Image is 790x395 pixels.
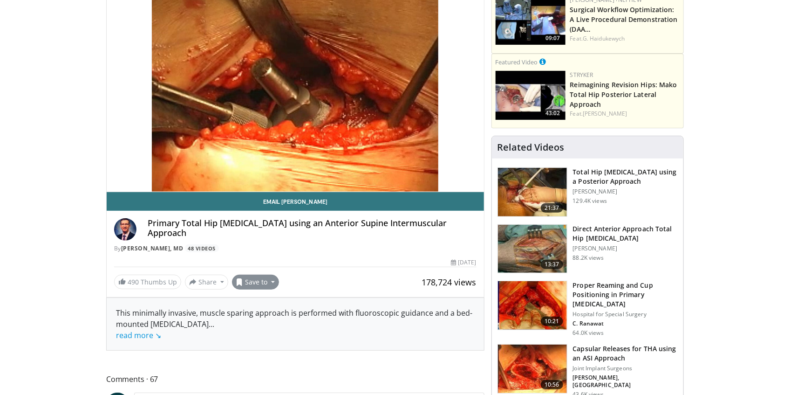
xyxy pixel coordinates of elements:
span: 10:56 [541,380,563,389]
a: Reimagining Revision Hips: Mako Total Hip Posterior Lateral Approach [570,80,677,109]
span: 09:07 [543,34,563,42]
p: Joint Implant Surgeons [573,365,678,372]
span: 21:37 [541,203,563,213]
img: Avatar [114,218,136,241]
a: 10:21 Proper Reaming and Cup Positioning in Primary [MEDICAL_DATA] Hospital for Special Surgery C... [497,281,678,337]
div: Feat. [570,35,680,43]
button: Save to [232,275,279,290]
p: [PERSON_NAME] [573,245,678,252]
a: G. Haidukewych [583,35,625,42]
button: Share [185,275,228,290]
a: 48 Videos [185,244,219,252]
img: 294118_0000_1.png.150x105_q85_crop-smart_upscale.jpg [498,225,567,273]
span: 490 [128,277,139,286]
a: 13:37 Direct Anterior Approach Total Hip [MEDICAL_DATA] [PERSON_NAME] 88.2K views [497,224,678,274]
img: 314571_3.png.150x105_q85_crop-smart_upscale.jpg [498,345,567,393]
p: 129.4K views [573,197,607,205]
a: [PERSON_NAME] [583,110,627,118]
img: 286987_0000_1.png.150x105_q85_crop-smart_upscale.jpg [498,168,567,216]
h3: Capsular Releases for THA using an ASI Approach [573,344,678,363]
p: [PERSON_NAME] [573,188,678,195]
span: Comments 67 [106,373,484,385]
span: 178,724 views [422,277,477,288]
a: [PERSON_NAME], MD [121,244,184,252]
div: This minimally invasive, muscle sparing approach is performed with fluoroscopic guidance and a be... [116,307,475,341]
h3: Proper Reaming and Cup Positioning in Primary [MEDICAL_DATA] [573,281,678,309]
a: read more ↘ [116,330,161,340]
h3: Total Hip [MEDICAL_DATA] using a Posterior Approach [573,167,678,186]
a: Stryker [570,71,593,79]
a: 21:37 Total Hip [MEDICAL_DATA] using a Posterior Approach [PERSON_NAME] 129.4K views [497,167,678,217]
img: 6632ea9e-2a24-47c5-a9a2-6608124666dc.150x105_q85_crop-smart_upscale.jpg [496,71,565,120]
a: 43:02 [496,71,565,120]
a: Email [PERSON_NAME] [107,192,484,211]
span: 13:37 [541,260,563,269]
span: 10:21 [541,317,563,326]
div: [DATE] [451,258,476,267]
span: 43:02 [543,109,563,118]
p: 88.2K views [573,254,604,262]
a: Surgical Workflow Optimization: A Live Procedural Demonstration (DAA… [570,5,678,34]
img: 9ceeadf7-7a50-4be6-849f-8c42a554e74d.150x105_q85_crop-smart_upscale.jpg [498,281,567,330]
div: By [114,244,477,253]
div: Feat. [570,110,680,118]
small: Featured Video [496,58,538,66]
p: C. Ranawat [573,320,678,327]
p: 64.0K views [573,329,604,337]
p: [PERSON_NAME], [GEOGRAPHIC_DATA] [573,374,678,389]
h3: Direct Anterior Approach Total Hip [MEDICAL_DATA] [573,224,678,243]
a: 490 Thumbs Up [114,275,181,289]
p: Hospital for Special Surgery [573,311,678,318]
h4: Related Videos [497,142,565,153]
span: ... [116,319,214,340]
h4: Primary Total Hip [MEDICAL_DATA] using an Anterior Supine Intermuscular Approach [148,218,477,238]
